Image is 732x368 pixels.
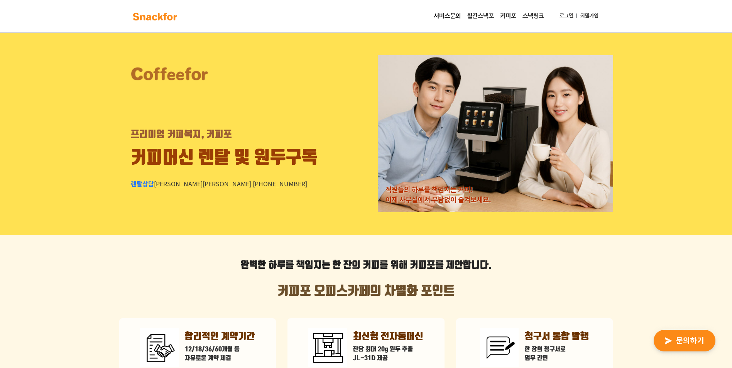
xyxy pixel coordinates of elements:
img: 커피포 로고 [131,66,208,81]
a: 커피포 [497,8,519,24]
h2: 커피포 오피스카페의 차별화 포인트 [119,284,613,299]
a: 회원가입 [577,9,602,23]
p: 청구서 통합 발행 [525,330,589,344]
span: 렌탈상담 [131,179,154,188]
img: 계약기간 [140,328,179,367]
a: 월간스낵포 [464,8,497,24]
div: [PERSON_NAME][PERSON_NAME] [PHONE_NUMBER] [131,179,307,188]
p: 합리적인 계약기간 [185,330,255,344]
a: 로그인 [556,9,576,23]
a: 스낵링크 [519,8,547,24]
p: 최신형 전자동머신 [353,330,423,344]
div: 커피머신 렌탈 및 원두구독 [131,145,318,171]
strong: 완벽한 하루를 책임지는 한 잔의 커피 [241,260,380,271]
img: 전자동머신 [308,328,347,367]
div: 프리미엄 커피복지, 커피포 [131,128,232,142]
img: 렌탈 모델 사진 [378,55,613,212]
img: 통합청구 [480,328,519,367]
p: 12/18/36/60개월 등 자유로운 계약 체결 [185,345,255,363]
div: 직원들의 하루를 책임지는 커피! 이제 사무실에서 부담없이 즐겨보세요. [385,184,491,205]
a: 서비스문의 [431,8,464,24]
p: 한 장의 청구서로 업무 간편 [525,345,589,363]
img: background-main-color.svg [131,10,179,23]
p: 를 위해 커피포를 제안합니다. [119,258,613,272]
p: 잔당 최대 20g 원두 추출 JL-31D 제공 [353,345,423,363]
